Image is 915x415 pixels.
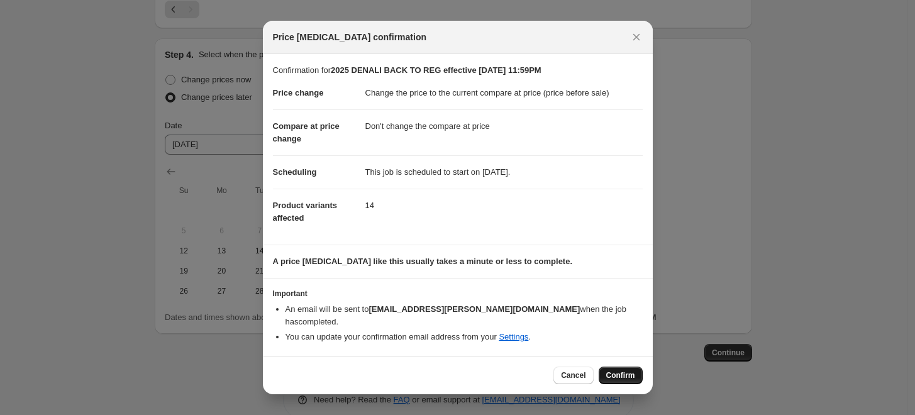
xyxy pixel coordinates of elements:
span: Compare at price change [273,121,340,143]
b: A price [MEDICAL_DATA] like this usually takes a minute or less to complete. [273,257,573,266]
dd: Change the price to the current compare at price (price before sale) [365,77,643,109]
span: Price [MEDICAL_DATA] confirmation [273,31,427,43]
b: 2025 DENALI BACK TO REG effective [DATE] 11:59PM [331,65,541,75]
dd: This job is scheduled to start on [DATE]. [365,155,643,189]
dd: 14 [365,189,643,222]
span: Confirm [606,370,635,380]
a: Settings [499,332,528,341]
span: Cancel [561,370,585,380]
span: Price change [273,88,324,97]
span: Product variants affected [273,201,338,223]
dd: Don't change the compare at price [365,109,643,143]
li: An email will be sent to when the job has completed . [286,303,643,328]
button: Confirm [599,367,643,384]
li: You can update your confirmation email address from your . [286,331,643,343]
p: Confirmation for [273,64,643,77]
b: [EMAIL_ADDRESS][PERSON_NAME][DOMAIN_NAME] [369,304,580,314]
h3: Important [273,289,643,299]
button: Cancel [553,367,593,384]
span: Scheduling [273,167,317,177]
button: Close [628,28,645,46]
